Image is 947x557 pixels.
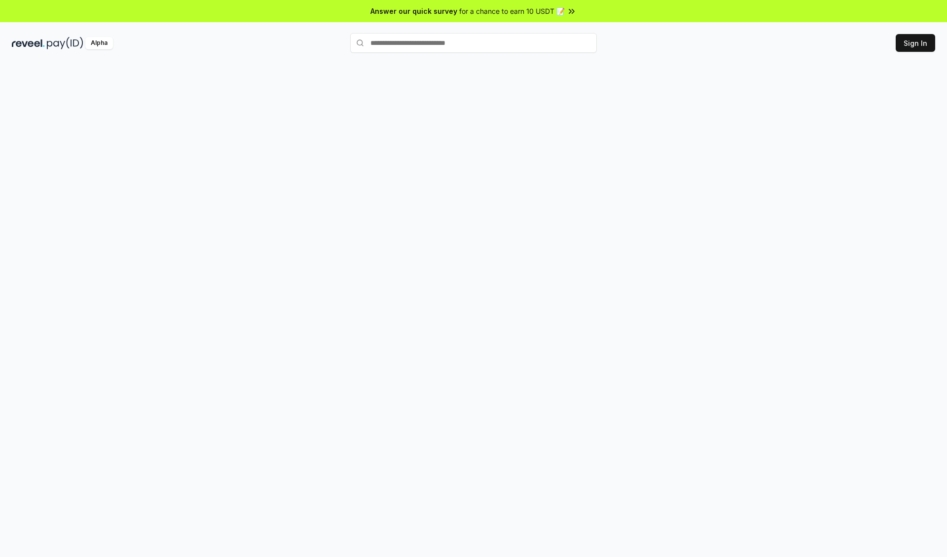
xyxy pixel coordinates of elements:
span: Answer our quick survey [370,6,457,16]
span: for a chance to earn 10 USDT 📝 [459,6,565,16]
div: Alpha [85,37,113,49]
img: pay_id [47,37,83,49]
button: Sign In [896,34,935,52]
img: reveel_dark [12,37,45,49]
